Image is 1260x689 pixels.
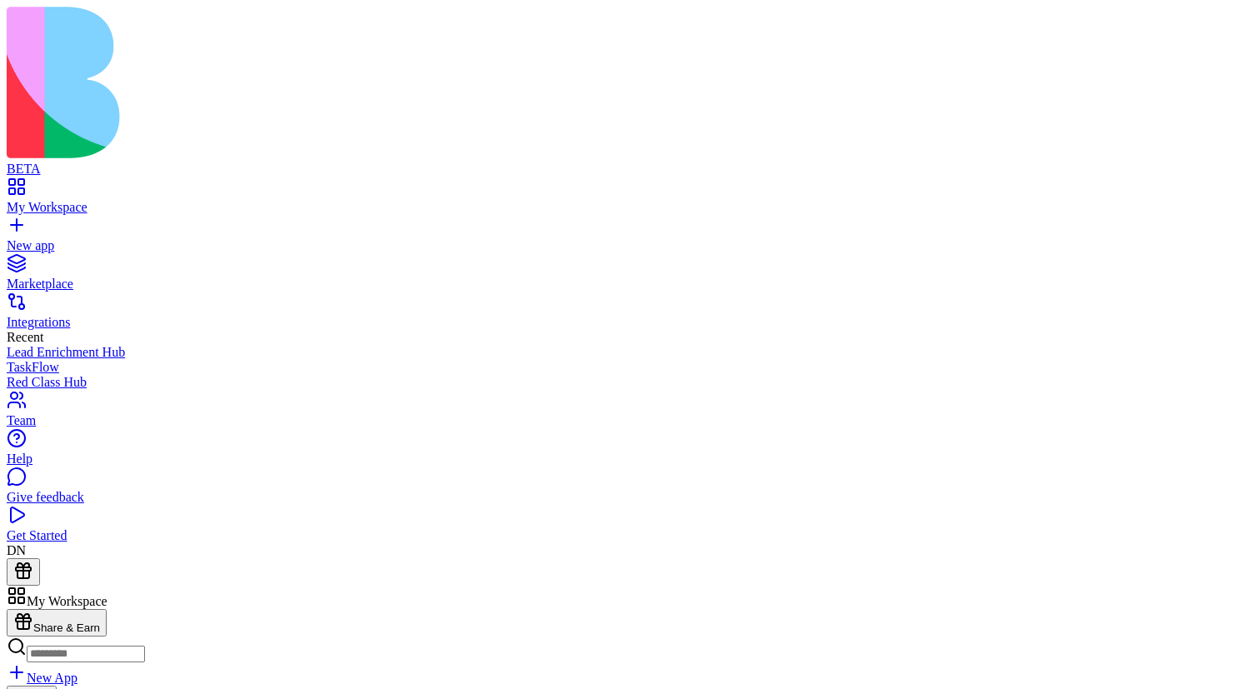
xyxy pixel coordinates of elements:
div: Get Started [7,528,1253,543]
span: Recent [7,330,43,344]
div: Help [7,452,1253,467]
a: TaskFlow [7,360,1253,375]
div: Marketplace [7,277,1253,292]
a: Team [7,398,1253,428]
span: Share & Earn [33,622,100,634]
div: New app [7,238,1253,253]
span: My Workspace [27,594,107,608]
a: Red Class Hub [7,375,1253,390]
div: Integrations [7,315,1253,330]
a: New app [7,223,1253,253]
button: Share & Earn [7,609,107,637]
a: Give feedback [7,475,1253,505]
a: Marketplace [7,262,1253,292]
a: Help [7,437,1253,467]
a: My Workspace [7,185,1253,215]
div: Team [7,413,1253,428]
a: BETA [7,147,1253,177]
div: My Workspace [7,200,1253,215]
span: DN [7,543,26,557]
a: Get Started [7,513,1253,543]
a: Lead Enrichment Hub [7,345,1253,360]
div: BETA [7,162,1253,177]
img: logo [7,7,677,158]
a: Integrations [7,300,1253,330]
a: New App [7,671,77,685]
div: Give feedback [7,490,1253,505]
